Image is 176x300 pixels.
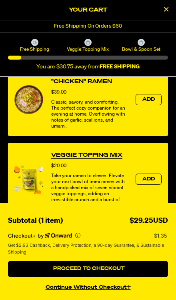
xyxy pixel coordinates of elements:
b: FREE SHIPPING [100,64,140,70]
button: Proceed to Checkout [8,261,168,277]
span: by [38,232,44,239]
button: Add the product, Veggie Topping Mix to Cart [136,174,162,185]
a: Powered by Onward [45,233,72,238]
button: continue without Checkout+ [8,280,168,292]
span: Checkout+ [8,232,36,239]
span: $20.00 [51,164,66,168]
button: Add the product, Black Garlic "Chicken" Ramen to Cart [136,94,162,105]
p: $1.35 [154,232,168,239]
button: Close Cart [160,4,172,16]
button: More info [75,233,80,238]
span: Bowl & Spoon Set [116,46,167,52]
div: Classic, savory, and comforting. The perfect cozy companion for an evening at home. Overflowing w... [51,100,128,130]
span: Subtotal (1 item) [8,217,63,224]
div: product [8,142,168,216]
img: View Veggie Topping Mix [14,165,43,194]
a: View Black Garlic "Chicken" Ramen [51,70,128,86]
h2: Your Cart [8,4,168,16]
img: View Black Garlic "Chicken" Ramen [14,85,43,114]
span: Free Shipping [9,46,60,52]
div: $29.25USD [130,215,168,227]
div: Take your ramen to eleven. Elevate your next bowl of immi ramen with a handpicked mix of seven vi... [51,173,128,209]
section: Checkout+ [8,227,168,261]
div: You are $30.75 away from [8,64,168,70]
span: Add [142,177,155,182]
span: Add [142,97,155,102]
div: product [8,63,168,136]
span: $39.00 [51,90,66,95]
span: Proceed to Checkout [51,266,125,271]
a: View Veggie Topping Mix [51,151,122,159]
span: Get $2.93 Cashback, Delivery Protection, a 90-day Guarantee, & Sustainable Shipping [8,242,166,255]
span: Veggie Topping Mix [62,46,113,52]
